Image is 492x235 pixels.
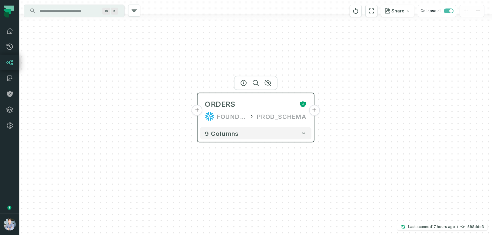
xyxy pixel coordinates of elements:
button: + [309,105,320,116]
button: Share [381,5,414,17]
span: 9 columns [205,130,239,137]
span: Press ⌘ + K to focus the search bar [102,8,110,15]
h4: 598ddc3 [467,225,484,229]
relative-time: Aug 28, 2025, 9:21 PM EDT [432,224,455,229]
div: Certified [297,101,307,108]
div: Tooltip anchor [7,205,12,210]
div: ORDERS [205,99,235,109]
button: Last scanned[DATE] 9:21:11 PM598ddc3 [397,223,487,230]
span: Press ⌘ + K to focus the search bar [111,8,118,15]
button: Collapse all [418,5,456,17]
button: + [192,105,203,116]
div: FOUNDATIONAL_DB [217,112,247,121]
img: avatar of Alon Nafta [4,218,16,230]
p: Last scanned [408,224,455,230]
button: zoom out [472,5,484,17]
div: PROD_SCHEMA [257,112,307,121]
